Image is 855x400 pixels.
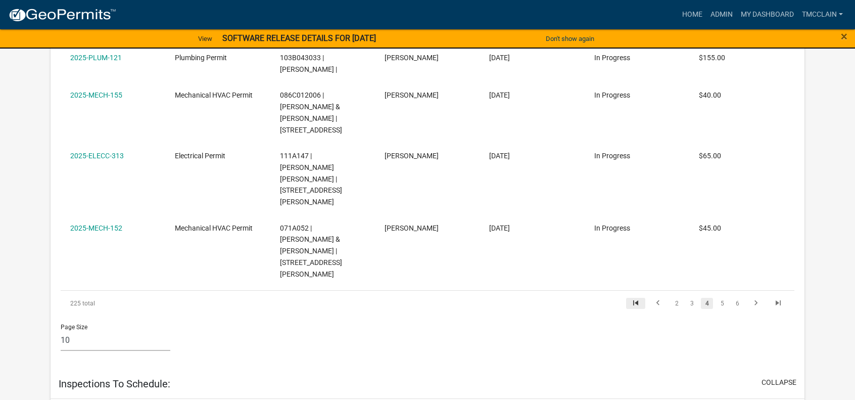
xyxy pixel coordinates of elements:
li: page 5 [715,295,730,312]
span: In Progress [594,54,630,62]
span: 086C012006 | ROBERTS TOMMIE J & GEORGEANNE C | 111 Serenity Point Lot 6 [280,91,342,134]
a: go to next page [746,298,766,309]
h5: Inspections To Schedule: [59,378,170,390]
a: 3 [686,298,698,309]
a: 2 [671,298,683,309]
span: In Progress [594,91,630,99]
span: Michael Rogeres [385,54,439,62]
span: × [841,29,847,43]
a: go to first page [626,298,645,309]
a: 6 [731,298,743,309]
span: 06/27/2025 [489,54,510,62]
span: Mechanical HVAC Permit [175,91,253,99]
span: $65.00 [699,152,721,160]
span: 111A147 | WILBANKS JUDY WALKER | 174 Moore Rd [280,152,342,206]
button: collapse [762,377,796,388]
strong: SOFTWARE RELEASE DETAILS FOR [DATE] [222,33,376,43]
a: tmcclain [798,5,847,24]
li: page 2 [669,295,684,312]
a: 2025-MECH-155 [70,91,122,99]
span: Jennifer Michelle Wilbanks [385,152,439,160]
span: 071A052 | LAWSON ROBERT S & REBECCA H | 118 SCOTT OAK DRIVE [280,224,342,278]
span: In Progress [594,224,630,232]
span: Plumbing Permit [175,54,227,62]
a: Admin [706,5,737,24]
span: 06/27/2025 [489,91,510,99]
li: page 6 [730,295,745,312]
span: Scott Montgomery [385,224,439,232]
a: 4 [701,298,713,309]
a: View [194,30,216,47]
button: Close [841,30,847,42]
a: 2025-ELECC-313 [70,152,124,160]
span: In Progress [594,152,630,160]
span: Electrical Permit [175,152,225,160]
li: page 3 [684,295,699,312]
a: 2025-PLUM-121 [70,54,122,62]
li: page 4 [699,295,715,312]
a: 5 [716,298,728,309]
a: 2025-MECH-152 [70,224,122,232]
button: Don't show again [542,30,598,47]
span: $155.00 [699,54,725,62]
span: 06/20/2025 [489,224,510,232]
span: 06/25/2025 [489,152,510,160]
a: go to last page [769,298,788,309]
div: 225 total [61,291,206,316]
a: Home [678,5,706,24]
span: Mechanical HVAC Permit [175,224,253,232]
a: go to previous page [648,298,668,309]
span: Kristyn Chambers [385,91,439,99]
span: $45.00 [699,224,721,232]
span: $40.00 [699,91,721,99]
a: My Dashboard [737,5,798,24]
span: 103B043033 | Michael Rogers | [280,54,337,73]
